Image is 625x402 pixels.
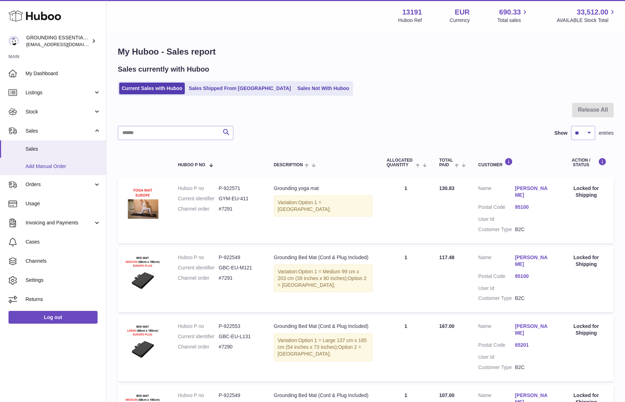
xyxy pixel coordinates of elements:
a: 690.33 Total sales [497,7,529,24]
span: Option 1 = Medium 99 cm x 203 cm (39 inches x 80 inches); [278,269,359,281]
dt: User Id [478,216,515,223]
a: 33,512.00 AVAILABLE Stock Total [557,7,616,24]
img: 131911721137567.png [125,323,160,358]
dt: Huboo P no [178,323,219,330]
span: Total paid [439,158,453,167]
span: 107.00 [439,392,454,398]
dt: Postal Code [478,204,515,212]
div: Grounding yoga mat [274,185,372,192]
a: [PERSON_NAME] [515,254,552,268]
div: Variation: [274,333,372,361]
dt: Postal Code [478,342,515,350]
span: Channels [26,258,101,264]
span: Description [274,163,303,167]
a: 95100 [515,273,552,280]
span: Option 2 = [GEOGRAPHIC_DATA]; [278,344,361,357]
h1: My Huboo - Sales report [118,46,614,57]
a: Sales Not With Huboo [295,83,352,94]
span: AVAILABLE Stock Total [557,17,616,24]
span: Huboo P no [178,163,205,167]
img: 131911721217750.jpg [125,185,160,220]
span: Stock [26,108,93,115]
span: Total sales [497,17,529,24]
span: Sales [26,146,101,152]
div: Huboo Ref [398,17,422,24]
span: 117.48 [439,255,454,260]
td: 1 [380,316,432,381]
dd: #7291 [219,275,260,281]
div: Currency [450,17,470,24]
dt: Name [478,323,515,338]
dt: Huboo P no [178,392,219,399]
span: My Dashboard [26,70,101,77]
a: 95100 [515,204,552,211]
dt: Postal Code [478,273,515,281]
span: Returns [26,296,101,303]
strong: EUR [455,7,470,17]
span: Cases [26,239,101,245]
div: Locked for Shipping [566,323,607,336]
span: Invoicing and Payments [26,219,93,226]
div: Action / Status [566,158,607,167]
span: entries [599,130,614,136]
td: 1 [380,178,432,243]
dt: Huboo P no [178,254,219,261]
dt: Channel order [178,275,219,281]
span: 33,512.00 [577,7,608,17]
dt: Customer Type [478,364,515,371]
dd: B2C [515,295,552,302]
span: Sales [26,128,93,134]
span: ALLOCATED Quantity [387,158,414,167]
a: 65201 [515,342,552,348]
dt: Huboo P no [178,185,219,192]
dd: #7290 [219,344,260,350]
dt: Current identifier [178,195,219,202]
dd: P-922549 [219,254,260,261]
span: [EMAIL_ADDRESS][DOMAIN_NAME] [26,41,104,47]
td: 1 [380,247,432,312]
dt: Current identifier [178,333,219,340]
dd: P-922571 [219,185,260,192]
dd: #7291 [219,206,260,212]
div: Customer [478,158,552,167]
span: Usage [26,200,101,207]
dt: User Id [478,354,515,361]
span: Option 1 = [GEOGRAPHIC_DATA]; [278,200,331,212]
div: Grounding Bed Mat (Cord & Plug Included) [274,254,372,261]
dt: Channel order [178,206,219,212]
h2: Sales currently with Huboo [118,65,209,74]
img: espenwkopperud@gmail.com [9,36,19,46]
dd: GBC-EU-M121 [219,264,260,271]
strong: 13191 [402,7,422,17]
dd: P-922549 [219,392,260,399]
span: 167.00 [439,323,454,329]
dt: Customer Type [478,226,515,233]
dt: User Id [478,285,515,292]
dd: B2C [515,226,552,233]
a: Sales Shipped From [GEOGRAPHIC_DATA] [186,83,293,94]
div: GROUNDING ESSENTIALS INTERNATIONAL SLU [26,34,90,48]
div: Locked for Shipping [566,185,607,199]
label: Show [554,130,568,136]
span: Orders [26,181,93,188]
dd: B2C [515,364,552,371]
span: 130.83 [439,185,454,191]
span: Settings [26,277,101,284]
a: [PERSON_NAME] [515,323,552,336]
dt: Current identifier [178,264,219,271]
div: Locked for Shipping [566,254,607,268]
div: Variation: [274,264,372,292]
span: Add Manual Order [26,163,101,170]
span: 690.33 [499,7,521,17]
span: Option 1 = Large 137 cm x 185 cm (54 inches x 73 inches); [278,337,367,350]
dd: P-922553 [219,323,260,330]
div: Grounding Bed Mat (Cord & Plug Included) [274,392,372,399]
a: Log out [9,311,98,324]
div: Grounding Bed Mat (Cord & Plug Included) [274,323,372,330]
dt: Channel order [178,344,219,350]
a: Current Sales with Huboo [119,83,185,94]
dd: GBC-EU-L131 [219,333,260,340]
dt: Name [478,254,515,269]
img: 131911721136534.jpg [125,254,160,290]
span: Listings [26,89,93,96]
